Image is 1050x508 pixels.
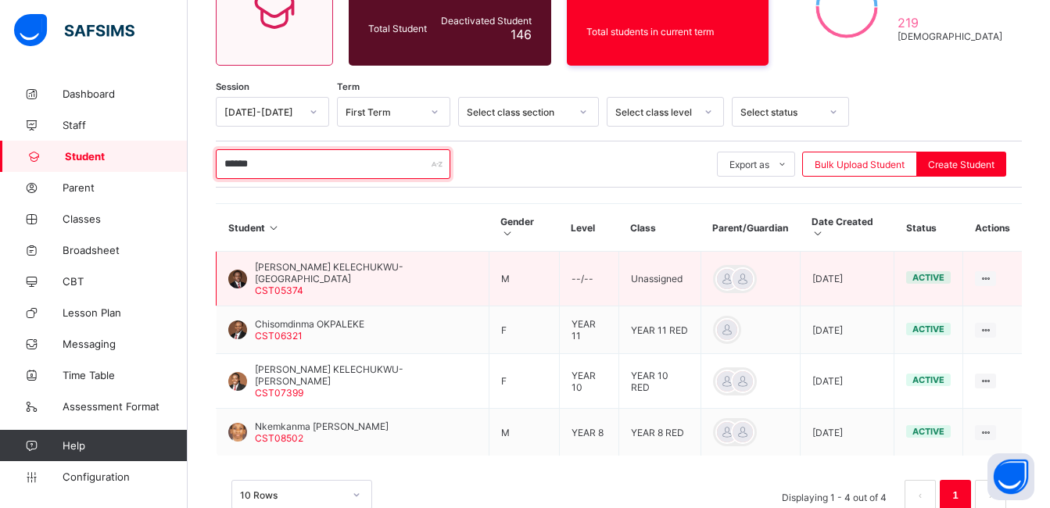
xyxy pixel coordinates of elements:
[618,306,701,354] td: YEAR 11 RED
[912,426,944,437] span: active
[63,213,188,225] span: Classes
[489,204,559,252] th: Gender
[489,409,559,456] td: M
[559,354,618,409] td: YEAR 10
[63,470,187,483] span: Configuration
[894,204,963,252] th: Status
[740,106,820,118] div: Select status
[815,159,905,170] span: Bulk Upload Student
[63,88,188,100] span: Dashboard
[255,318,364,330] span: Chisomdinma OKPALEKE
[255,330,303,342] span: CST06321
[559,252,618,306] td: --/--
[898,15,1002,30] span: 219
[63,400,188,413] span: Assessment Format
[618,204,701,252] th: Class
[618,409,701,456] td: YEAR 8 RED
[615,106,695,118] div: Select class level
[800,409,894,456] td: [DATE]
[63,119,188,131] span: Staff
[489,252,559,306] td: M
[800,306,894,354] td: [DATE]
[216,81,249,92] span: Session
[500,227,514,239] i: Sort in Ascending Order
[586,26,750,38] span: Total students in current term
[14,14,134,47] img: safsims
[255,363,477,387] span: [PERSON_NAME] KELECHUKWU-[PERSON_NAME]
[729,159,769,170] span: Export as
[255,387,303,399] span: CST07399
[559,409,618,456] td: YEAR 8
[255,432,303,444] span: CST08502
[337,81,360,92] span: Term
[812,227,825,239] i: Sort in Ascending Order
[346,106,421,118] div: First Term
[912,324,944,334] span: active
[267,222,281,234] i: Sort in Ascending Order
[63,275,188,288] span: CBT
[63,439,187,452] span: Help
[489,354,559,409] td: F
[948,485,962,506] a: 1
[240,489,343,501] div: 10 Rows
[928,159,994,170] span: Create Student
[65,150,188,163] span: Student
[559,204,618,252] th: Level
[439,15,532,27] span: Deactivated Student
[701,204,800,252] th: Parent/Guardian
[898,30,1002,42] span: [DEMOGRAPHIC_DATA]
[255,420,389,432] span: Nkemkanma [PERSON_NAME]
[987,453,1034,500] button: Open asap
[800,204,894,252] th: Date Created
[618,252,701,306] td: Unassigned
[489,306,559,354] td: F
[467,106,570,118] div: Select class section
[800,354,894,409] td: [DATE]
[800,252,894,306] td: [DATE]
[63,244,188,256] span: Broadsheet
[63,181,188,194] span: Parent
[912,374,944,385] span: active
[63,306,188,319] span: Lesson Plan
[217,204,489,252] th: Student
[63,338,188,350] span: Messaging
[963,204,1022,252] th: Actions
[912,272,944,283] span: active
[255,284,303,296] span: CST05374
[559,306,618,354] td: YEAR 11
[63,369,188,381] span: Time Table
[364,19,435,38] div: Total Student
[224,106,300,118] div: [DATE]-[DATE]
[618,354,701,409] td: YEAR 10 RED
[255,261,477,284] span: [PERSON_NAME] KELECHUKWU-[GEOGRAPHIC_DATA]
[511,27,532,42] span: 146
